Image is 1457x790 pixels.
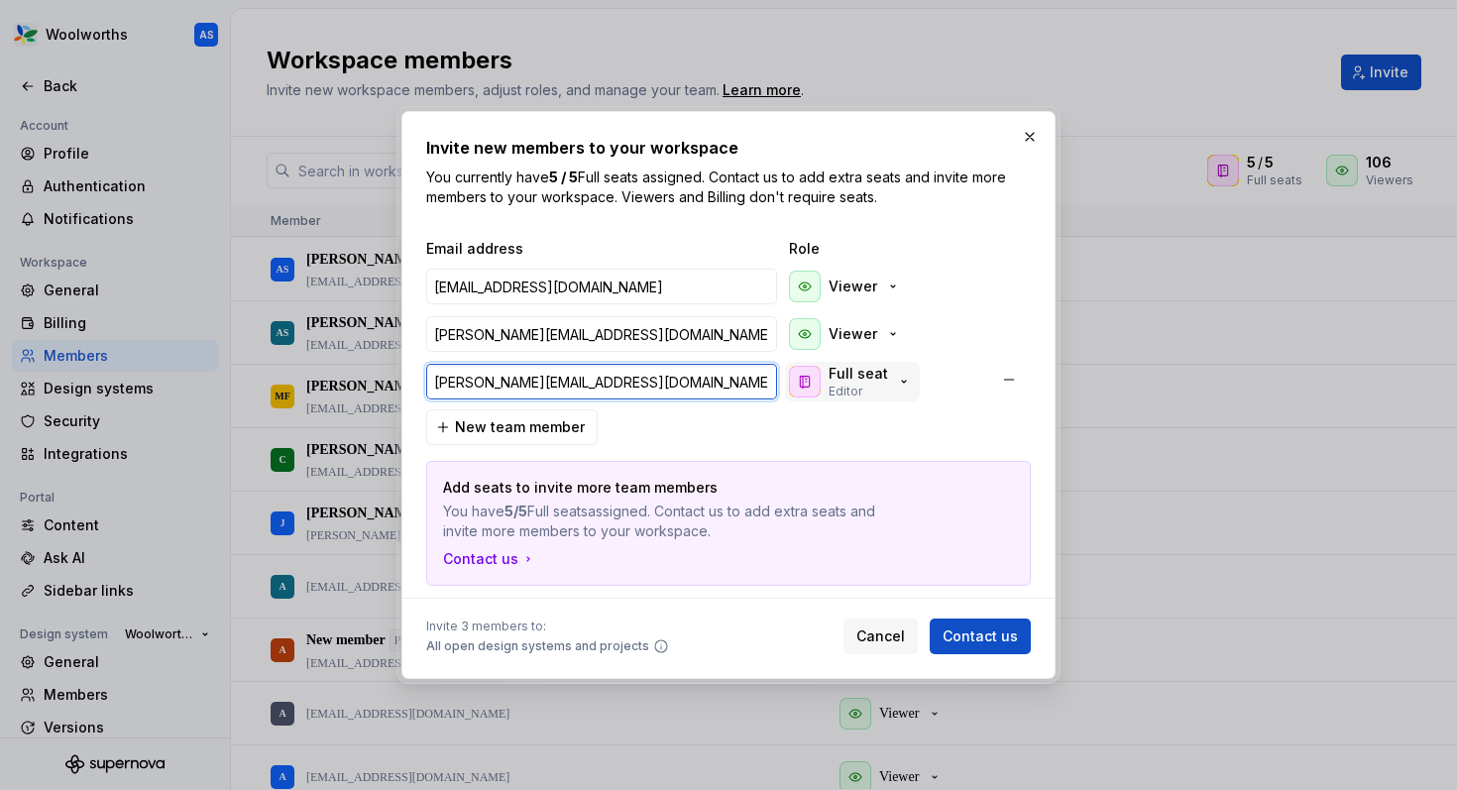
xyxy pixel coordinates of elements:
span: Invite 3 members to: [426,619,669,634]
p: Full seat [829,364,888,384]
p: Add seats to invite more team members [443,478,875,498]
span: Role [789,239,987,259]
button: New team member [426,409,598,445]
strong: 5/5 [504,503,527,519]
button: Viewer [785,267,909,306]
button: Cancel [843,619,918,654]
button: Viewer [785,314,909,354]
span: Email address [426,239,781,259]
p: Editor [829,384,862,399]
span: All open design systems and projects [426,638,649,654]
p: Viewer [829,277,877,296]
b: 5 / 5 [549,169,578,185]
p: You have Full seats assigned. Contact us to add extra seats and invite more members to your works... [443,502,875,541]
span: New team member [455,417,585,437]
p: You currently have Full seats assigned. Contact us to add extra seats and invite more members to ... [426,168,1031,207]
h2: Invite new members to your workspace [426,136,1031,160]
span: Cancel [856,626,905,646]
button: Contact us [443,549,536,569]
p: Viewer [829,324,877,344]
button: Full seatEditor [785,362,920,401]
span: Contact us [943,626,1018,646]
button: Contact us [930,619,1031,654]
